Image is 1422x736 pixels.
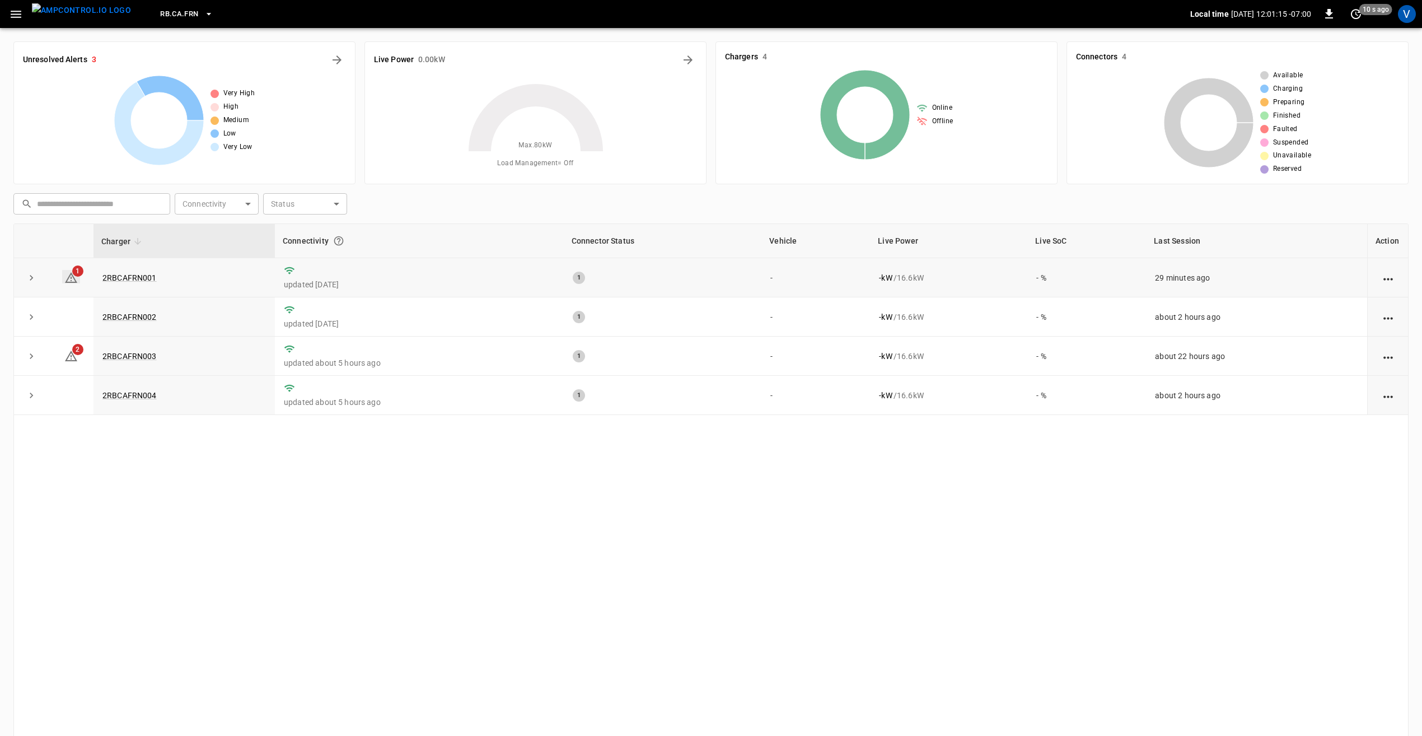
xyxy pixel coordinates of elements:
[1027,376,1146,415] td: - %
[32,3,131,17] img: ampcontrol.io logo
[564,224,762,258] th: Connector Status
[92,54,96,66] h6: 3
[23,309,40,325] button: expand row
[1122,51,1126,63] h6: 4
[879,351,1018,362] div: / 16.6 kW
[1273,150,1311,161] span: Unavailable
[1273,70,1303,81] span: Available
[1146,224,1367,258] th: Last Session
[1146,258,1367,297] td: 29 minutes ago
[573,311,585,323] div: 1
[102,391,157,400] a: 2RBCAFRN004
[284,279,555,290] p: updated [DATE]
[1273,137,1309,148] span: Suspended
[761,258,870,297] td: -
[223,115,249,126] span: Medium
[573,350,585,362] div: 1
[1273,110,1301,122] span: Finished
[879,351,892,362] p: - kW
[23,348,40,365] button: expand row
[879,272,1018,283] div: / 16.6 kW
[761,297,870,337] td: -
[284,357,555,369] p: updated about 5 hours ago
[418,54,445,66] h6: 0.00 kW
[223,88,255,99] span: Very High
[1027,297,1146,337] td: - %
[328,51,346,69] button: All Alerts
[518,140,552,151] span: Max. 80 kW
[879,390,1018,401] div: / 16.6 kW
[72,265,83,277] span: 1
[1381,351,1395,362] div: action cell options
[1027,258,1146,297] td: - %
[1381,272,1395,283] div: action cell options
[1273,97,1305,108] span: Preparing
[879,272,892,283] p: - kW
[284,318,555,329] p: updated [DATE]
[329,231,349,251] button: Connection between the charger and our software.
[1273,83,1303,95] span: Charging
[1146,297,1367,337] td: about 2 hours ago
[156,3,217,25] button: RB.CA.FRN
[1381,390,1395,401] div: action cell options
[223,128,236,139] span: Low
[763,51,767,63] h6: 4
[573,272,585,284] div: 1
[102,352,157,361] a: 2RBCAFRN003
[1146,376,1367,415] td: about 2 hours ago
[725,51,758,63] h6: Chargers
[1076,51,1117,63] h6: Connectors
[761,337,870,376] td: -
[1273,124,1298,135] span: Faulted
[870,224,1027,258] th: Live Power
[1027,337,1146,376] td: - %
[1146,337,1367,376] td: about 22 hours ago
[62,270,80,283] a: 1
[879,390,892,401] p: - kW
[761,376,870,415] td: -
[23,387,40,404] button: expand row
[932,103,952,114] span: Online
[497,158,573,169] span: Load Management = Off
[1027,224,1146,258] th: Live SoC
[879,311,892,323] p: - kW
[283,231,556,251] div: Connectivity
[1381,311,1395,323] div: action cell options
[23,54,87,66] h6: Unresolved Alerts
[102,273,157,282] a: 2RBCAFRN001
[1347,5,1365,23] button: set refresh interval
[1367,224,1408,258] th: Action
[72,344,83,355] span: 2
[374,54,414,66] h6: Live Power
[1231,8,1311,20] p: [DATE] 12:01:15 -07:00
[160,8,198,21] span: RB.CA.FRN
[284,397,555,408] p: updated about 5 hours ago
[879,311,1018,323] div: / 16.6 kW
[573,389,585,402] div: 1
[102,313,157,322] a: 2RBCAFRN002
[1190,8,1229,20] p: Local time
[761,224,870,258] th: Vehicle
[1359,4,1392,15] span: 10 s ago
[23,269,40,286] button: expand row
[1273,164,1302,175] span: Reserved
[932,116,953,127] span: Offline
[679,51,697,69] button: Energy Overview
[223,101,239,113] span: High
[1398,5,1416,23] div: profile-icon
[64,351,78,360] a: 2
[223,142,252,153] span: Very Low
[101,235,145,248] span: Charger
